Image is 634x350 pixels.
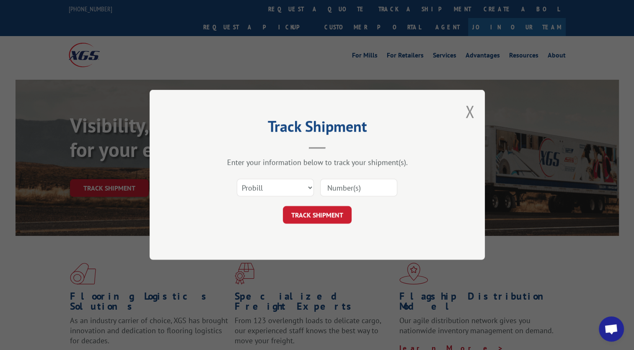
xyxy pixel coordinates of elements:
[599,316,624,342] a: Open chat
[465,100,474,123] button: Close modal
[191,158,443,167] div: Enter your information below to track your shipment(s).
[320,179,397,197] input: Number(s)
[283,206,352,224] button: TRACK SHIPMENT
[191,120,443,136] h2: Track Shipment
